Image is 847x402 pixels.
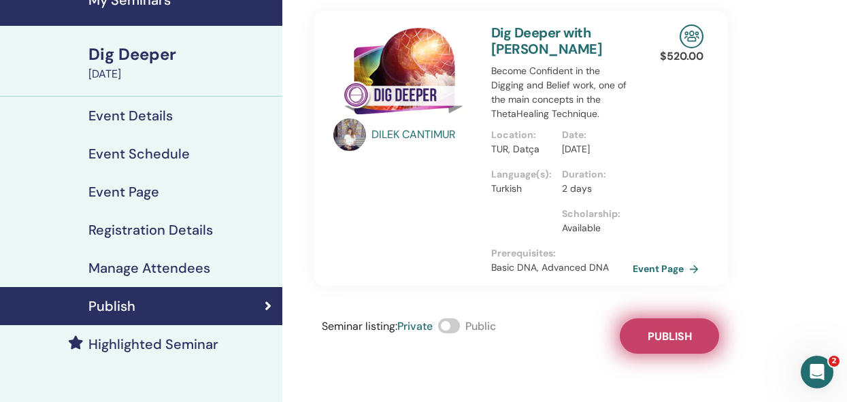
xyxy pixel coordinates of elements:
[562,142,625,156] p: [DATE]
[620,318,719,354] button: Publish
[88,184,159,200] h4: Event Page
[491,64,633,121] p: Become Confident in the Digging and Belief work, one of the main concepts in the ThetaHealing Tec...
[322,319,397,333] span: Seminar listing :
[491,24,602,58] a: Dig Deeper with [PERSON_NAME]
[397,319,433,333] span: Private
[562,207,625,221] p: Scholarship :
[333,118,366,151] img: default.jpg
[491,128,554,142] p: Location :
[660,48,703,65] p: $ 520.00
[562,128,625,142] p: Date :
[680,24,703,48] img: In-Person Seminar
[491,246,633,261] p: Prerequisites :
[491,261,633,275] p: Basic DNA, Advanced DNA
[88,107,173,124] h4: Event Details
[333,24,475,122] img: Dig Deeper
[88,66,274,82] div: [DATE]
[88,260,210,276] h4: Manage Attendees
[88,336,218,352] h4: Highlighted Seminar
[491,142,554,156] p: TUR, Datça
[88,146,190,162] h4: Event Schedule
[491,167,554,182] p: Language(s) :
[88,298,135,314] h4: Publish
[648,329,692,344] span: Publish
[465,319,496,333] span: Public
[371,127,478,143] a: DILEK CANTIMUR
[80,43,282,82] a: Dig Deeper[DATE]
[491,182,554,196] p: Turkish
[88,222,213,238] h4: Registration Details
[562,167,625,182] p: Duration :
[633,258,704,279] a: Event Page
[562,221,625,235] p: Available
[829,356,840,367] span: 2
[88,43,274,66] div: Dig Deeper
[801,356,833,388] iframe: Intercom live chat
[562,182,625,196] p: 2 days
